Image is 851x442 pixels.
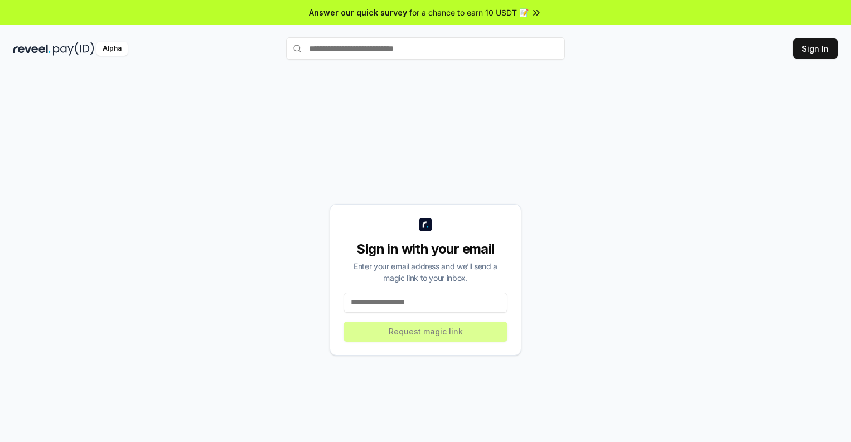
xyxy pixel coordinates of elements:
[344,240,507,258] div: Sign in with your email
[344,260,507,284] div: Enter your email address and we’ll send a magic link to your inbox.
[409,7,529,18] span: for a chance to earn 10 USDT 📝
[53,42,94,56] img: pay_id
[309,7,407,18] span: Answer our quick survey
[419,218,432,231] img: logo_small
[13,42,51,56] img: reveel_dark
[96,42,128,56] div: Alpha
[793,38,838,59] button: Sign In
